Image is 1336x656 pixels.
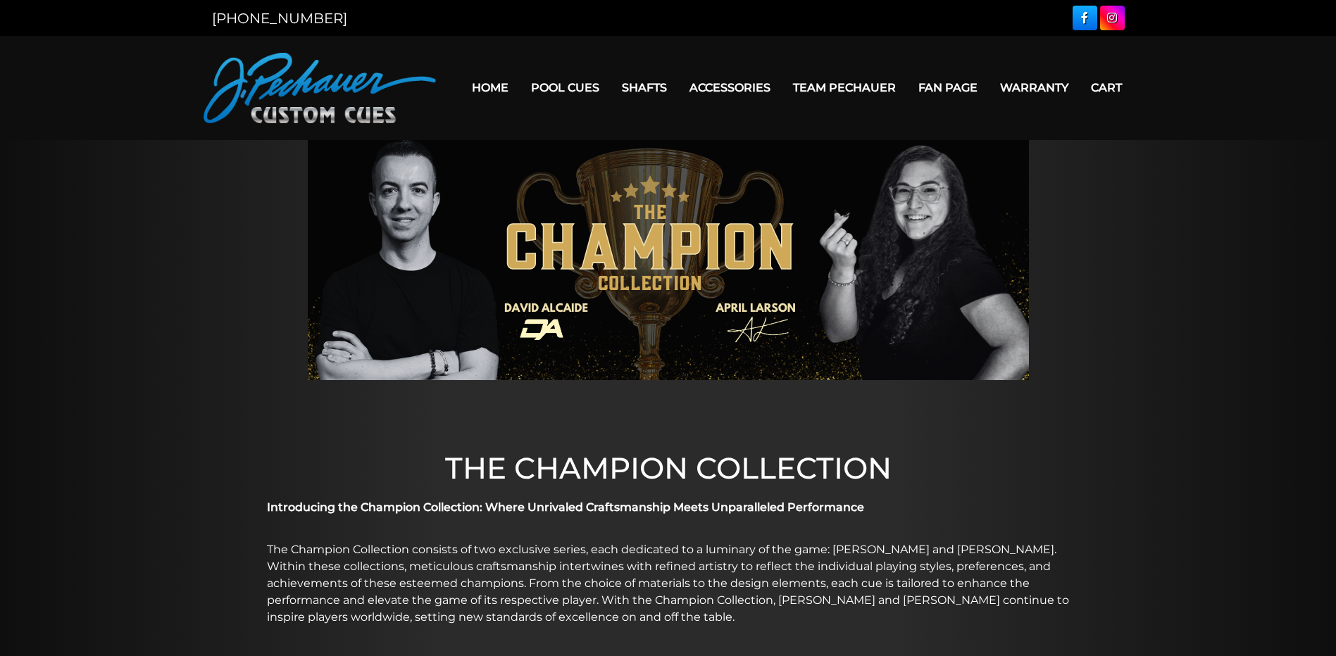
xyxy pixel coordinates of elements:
a: [PHONE_NUMBER] [212,10,347,27]
strong: Introducing the Champion Collection: Where Unrivaled Craftsmanship Meets Unparalleled Performance [267,500,864,514]
p: The Champion Collection consists of two exclusive series, each dedicated to a luminary of the gam... [267,541,1070,626]
a: Fan Page [907,70,989,106]
img: Pechauer Custom Cues [204,53,436,123]
a: Team Pechauer [782,70,907,106]
a: Accessories [678,70,782,106]
a: Shafts [611,70,678,106]
a: Home [461,70,520,106]
a: Pool Cues [520,70,611,106]
a: Warranty [989,70,1080,106]
a: Cart [1080,70,1133,106]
